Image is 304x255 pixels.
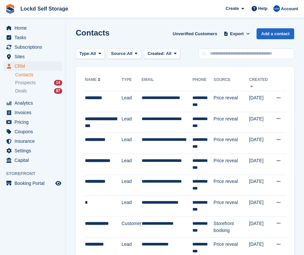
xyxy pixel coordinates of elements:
th: Phone [192,75,213,91]
span: Help [258,5,267,12]
h1: Contacts [76,28,110,37]
button: Type: All [76,48,105,59]
td: Price reveal [213,91,249,112]
a: menu [3,62,62,71]
span: Booking Portal [14,179,54,188]
span: Settings [14,146,54,155]
a: Lockd Self Storage [18,3,71,14]
td: [DATE] [249,217,272,238]
a: menu [3,179,62,188]
a: menu [3,42,62,52]
a: menu [3,137,62,146]
span: All [91,50,96,57]
td: Customer [122,217,142,238]
a: menu [3,98,62,108]
button: Source: All [107,48,141,59]
a: menu [3,23,62,33]
span: Tasks [14,33,54,42]
span: All [127,50,133,57]
td: Lead [122,112,142,133]
th: Type [122,75,142,91]
span: Capital [14,156,54,165]
td: Price reveal [213,154,249,175]
span: CRM [14,62,54,71]
a: menu [3,33,62,42]
span: Coupons [14,127,54,136]
a: Prospects 14 [15,79,62,86]
span: Pricing [14,117,54,127]
span: Type: [79,50,91,57]
span: All [166,51,172,56]
a: menu [3,108,62,117]
span: Home [14,23,54,33]
a: Add a contact [257,28,294,39]
span: Prospects [15,80,36,86]
span: Analytics [14,98,54,108]
button: Export [222,28,251,39]
th: Email [142,75,193,91]
span: Subscriptions [14,42,54,52]
td: [DATE] [249,91,272,112]
a: menu [3,52,62,61]
td: Price reveal [213,175,249,196]
td: Lead [122,196,142,217]
span: Storefront [6,170,66,177]
th: Source [213,75,249,91]
span: Export [230,31,244,37]
a: menu [3,156,62,165]
td: Lead [122,175,142,196]
td: [DATE] [249,175,272,196]
span: Created: [148,51,165,56]
td: Price reveal [213,133,249,154]
td: Price reveal [213,196,249,217]
span: Sites [14,52,54,61]
a: Deals 87 [15,88,62,94]
a: Name [85,77,102,82]
a: menu [3,127,62,136]
span: Invoices [14,108,54,117]
td: Lead [122,91,142,112]
span: Create [226,5,239,12]
a: Contacts [15,72,62,78]
a: Unverified Customers [170,28,220,39]
td: Price reveal [213,112,249,133]
a: Created [249,77,268,88]
img: stora-icon-8386f47178a22dfd0bd8f6a31ec36ba5ce8667c1dd55bd0f319d3a0aa187defe.svg [5,4,15,14]
div: 14 [54,80,62,86]
td: [DATE] [249,133,272,154]
a: menu [3,146,62,155]
button: Created: All [144,48,180,59]
td: Storefront booking [213,217,249,238]
span: Source: [111,50,127,57]
a: menu [3,117,62,127]
span: Insurance [14,137,54,146]
div: 87 [54,88,62,94]
span: Deals [15,88,27,94]
td: Lead [122,154,142,175]
td: Lead [122,133,142,154]
img: Jonny Bleach [273,5,280,12]
td: [DATE] [249,112,272,133]
td: [DATE] [249,154,272,175]
td: [DATE] [249,196,272,217]
span: Account [281,6,298,12]
a: Preview store [54,179,62,187]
